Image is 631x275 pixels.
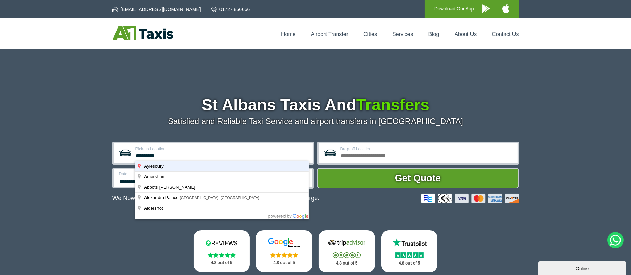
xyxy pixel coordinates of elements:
a: Blog [428,31,439,37]
a: Services [392,31,413,37]
span: ylesbury [144,164,165,169]
span: Transfers [356,96,429,114]
img: Tripadvisor [327,238,367,248]
a: Google Stars 4.8 out of 5 [256,230,312,272]
a: Contact Us [492,31,519,37]
p: We Now Accept Card & Contactless Payment In [112,195,320,202]
span: A [144,206,147,211]
span: A [144,185,147,190]
span: bbots [PERSON_NAME] [144,185,196,190]
label: Date [119,172,206,176]
img: Reviews.io [201,238,242,248]
img: A1 Taxis St Albans LTD [112,26,173,40]
img: Stars [395,252,424,258]
iframe: chat widget [538,260,628,275]
p: 4.8 out of 5 [326,259,367,268]
label: Drop-off Location [340,147,513,151]
p: Download Our App [434,5,474,13]
a: Reviews.io Stars 4.8 out of 5 [194,230,250,272]
a: Cities [363,31,377,37]
a: [EMAIL_ADDRESS][DOMAIN_NAME] [112,6,201,13]
a: Airport Transfer [311,31,348,37]
button: Get Quote [317,168,519,188]
span: A [144,174,147,179]
span: mersham [144,174,167,179]
img: A1 Taxis iPhone App [502,4,509,13]
img: Trustpilot [389,238,430,248]
span: A [144,195,147,200]
p: Satisfied and Reliable Taxi Service and airport transfers in [GEOGRAPHIC_DATA] [112,117,519,126]
img: Credit And Debit Cards [421,194,519,203]
a: Tripadvisor Stars 4.8 out of 5 [319,230,375,272]
span: A [144,164,147,169]
p: 4.8 out of 5 [201,259,243,267]
a: Home [281,31,296,37]
p: 4.8 out of 5 [389,259,430,268]
a: About Us [455,31,477,37]
img: Google [264,238,304,248]
span: ldershot [144,206,164,211]
p: 4.8 out of 5 [264,259,305,267]
img: A1 Taxis Android App [482,4,490,13]
a: 01727 866666 [211,6,250,13]
img: Stars [270,252,298,258]
a: Trustpilot Stars 4.8 out of 5 [381,230,438,272]
span: [GEOGRAPHIC_DATA], [GEOGRAPHIC_DATA] [180,196,259,200]
label: Pick-up Location [135,147,309,151]
img: Stars [208,252,236,258]
span: lexandra Palace [144,195,180,200]
img: Stars [333,252,361,258]
h1: St Albans Taxis And [112,97,519,113]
